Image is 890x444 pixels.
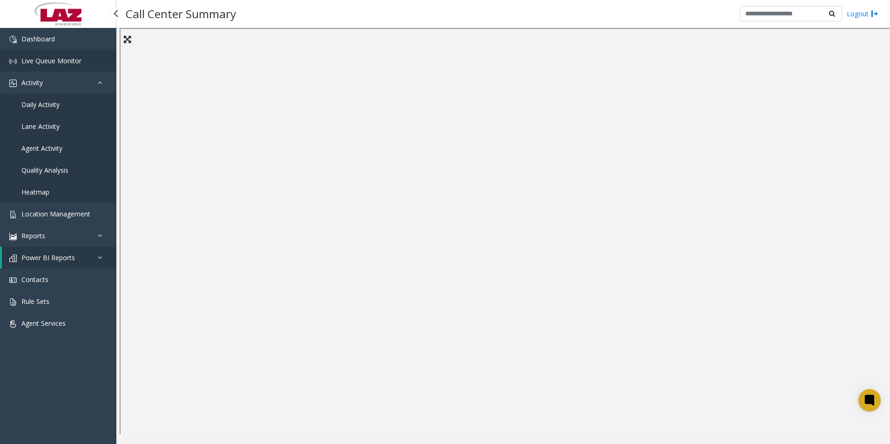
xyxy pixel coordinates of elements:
span: Contacts [21,275,48,284]
img: 'icon' [9,276,17,284]
span: Quality Analysis [21,166,68,175]
a: Logout [847,9,878,19]
img: 'icon' [9,58,17,65]
img: 'icon' [9,298,17,306]
span: Power BI Reports [21,253,75,262]
img: 'icon' [9,36,17,43]
span: Location Management [21,209,90,218]
img: 'icon' [9,233,17,240]
span: Daily Activity [21,100,60,109]
span: Agent Services [21,319,66,328]
span: Live Queue Monitor [21,56,81,65]
img: logout [871,9,878,19]
img: 'icon' [9,211,17,218]
span: Lane Activity [21,122,60,131]
span: Rule Sets [21,297,49,306]
h3: Call Center Summary [121,2,241,25]
img: 'icon' [9,255,17,262]
a: Power BI Reports [2,247,116,269]
span: Heatmap [21,188,49,196]
span: Reports [21,231,45,240]
span: Dashboard [21,34,55,43]
img: 'icon' [9,320,17,328]
span: Activity [21,78,43,87]
img: 'icon' [9,80,17,87]
span: Agent Activity [21,144,62,153]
